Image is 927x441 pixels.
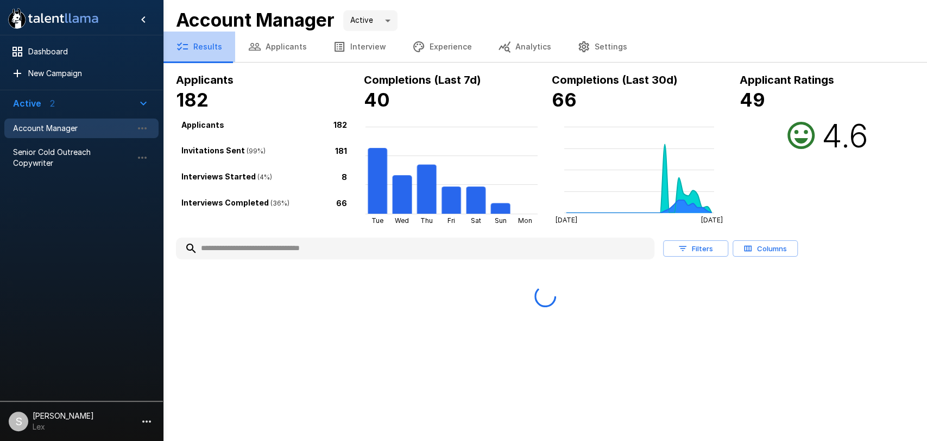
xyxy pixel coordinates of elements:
button: Filters [663,240,728,257]
p: 8 [342,171,347,182]
tspan: [DATE] [555,216,577,224]
b: 182 [176,89,209,111]
tspan: Thu [420,216,433,225]
tspan: Mon [518,216,532,225]
b: 66 [552,89,577,111]
button: Applicants [235,32,320,62]
tspan: Fri [447,216,455,225]
b: Completions (Last 7d) [364,73,481,86]
tspan: Wed [395,216,409,225]
h2: 4.6 [822,116,868,155]
tspan: [DATE] [701,216,723,224]
b: 40 [364,89,390,111]
button: Experience [399,32,485,62]
tspan: Sat [470,216,481,225]
div: Active [343,10,398,31]
b: 49 [739,89,765,111]
button: Columns [733,240,798,257]
button: Settings [564,32,640,62]
p: 66 [336,197,347,208]
button: Analytics [485,32,564,62]
tspan: Sun [494,216,506,225]
b: Applicant Ratings [739,73,834,86]
b: Applicants [176,73,234,86]
tspan: Tue [371,216,383,225]
button: Results [163,32,235,62]
b: Completions (Last 30d) [552,73,678,86]
p: 182 [333,119,347,130]
p: 181 [335,145,347,156]
b: Account Manager [176,9,335,31]
button: Interview [320,32,399,62]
